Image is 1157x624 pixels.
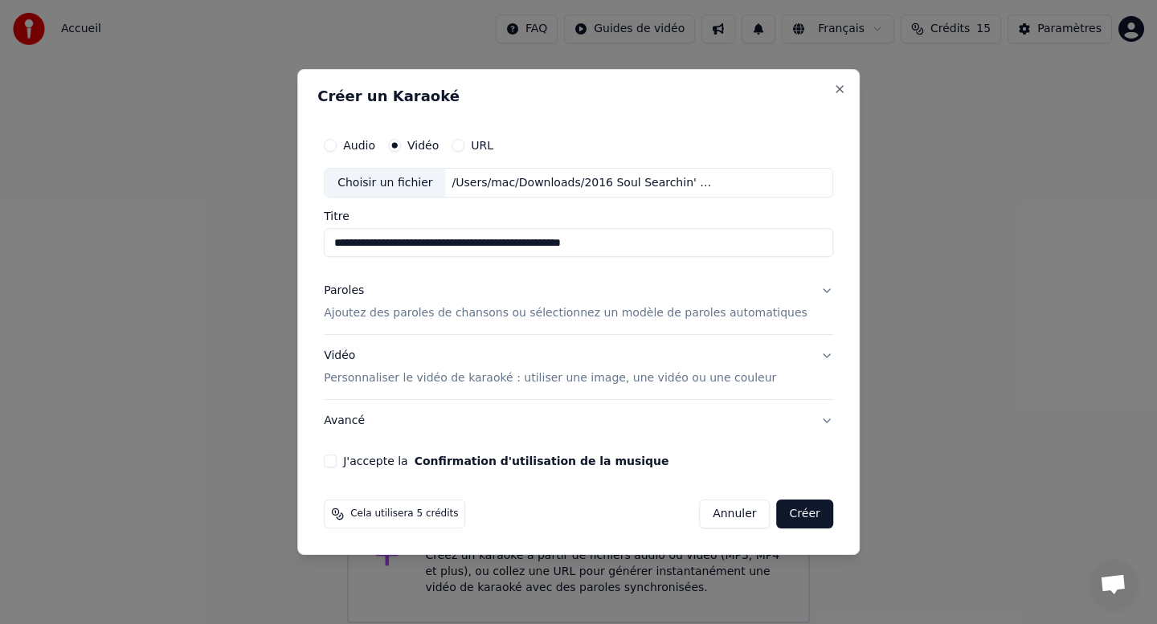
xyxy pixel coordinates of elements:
[446,175,719,191] div: /Users/mac/Downloads/2016 Soul Searchin' - [PERSON_NAME] - 014 - Mustang [PERSON_NAME].mp4
[324,336,833,400] button: VidéoPersonnaliser le vidéo de karaoké : utiliser une image, une vidéo ou une couleur
[777,500,833,528] button: Créer
[699,500,770,528] button: Annuler
[324,271,833,335] button: ParolesAjoutez des paroles de chansons ou sélectionnez un modèle de paroles automatiques
[471,140,493,151] label: URL
[324,370,776,386] p: Personnaliser le vidéo de karaoké : utiliser une image, une vidéo ou une couleur
[343,140,375,151] label: Audio
[324,283,364,300] div: Paroles
[325,169,445,198] div: Choisir un fichier
[317,89,840,104] h2: Créer un Karaoké
[324,306,807,322] p: Ajoutez des paroles de chansons ou sélectionnez un modèle de paroles automatiques
[324,211,833,222] label: Titre
[415,455,669,467] button: J'accepte la
[350,508,458,520] span: Cela utilisera 5 crédits
[343,455,668,467] label: J'accepte la
[324,349,776,387] div: Vidéo
[407,140,439,151] label: Vidéo
[324,400,833,442] button: Avancé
